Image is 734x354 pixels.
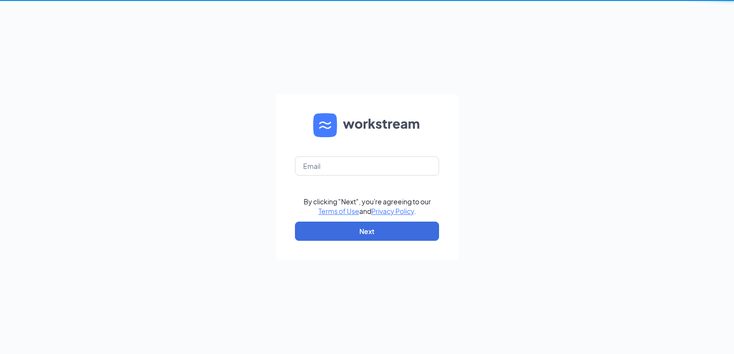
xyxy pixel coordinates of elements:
[371,207,414,215] a: Privacy Policy
[318,207,359,215] a: Terms of Use
[313,113,421,137] img: WS logo and Workstream text
[295,156,439,176] input: Email
[295,222,439,241] button: Next
[304,197,431,216] div: By clicking "Next", you're agreeing to our and .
